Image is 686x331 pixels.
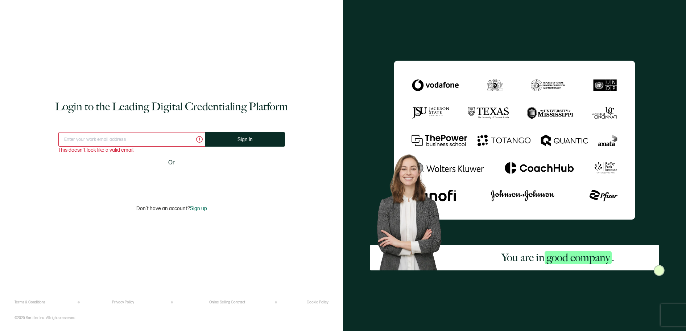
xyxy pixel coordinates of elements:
img: Sertifier Login - You are in <span class="strong-h">good company</span>. [394,61,635,220]
span: Sign up [190,205,207,212]
a: Cookie Policy [307,300,328,305]
iframe: Sign in with Google Button [126,172,217,188]
h2: You are in . [501,250,614,265]
input: Enter your work email address [58,132,205,147]
iframe: Chat Widget [650,296,686,331]
span: This doesn't look like a valid email. [58,148,135,153]
span: Or [168,158,175,167]
p: Don't have an account? [136,205,207,212]
p: ©2025 Sertifier Inc.. All rights reserved. [15,316,76,320]
ion-icon: alert circle outline [195,135,203,143]
span: Sign In [237,137,253,142]
button: Sign In [205,132,285,147]
span: good company [545,251,612,264]
img: Sertifier Login [654,265,665,276]
h1: Login to the Leading Digital Credentialing Platform [55,99,288,114]
a: Online Selling Contract [209,300,245,305]
a: Privacy Policy [112,300,134,305]
img: Sertifier Login - You are in <span class="strong-h">good company</span>. Hero [370,148,456,270]
a: Terms & Conditions [15,300,45,305]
